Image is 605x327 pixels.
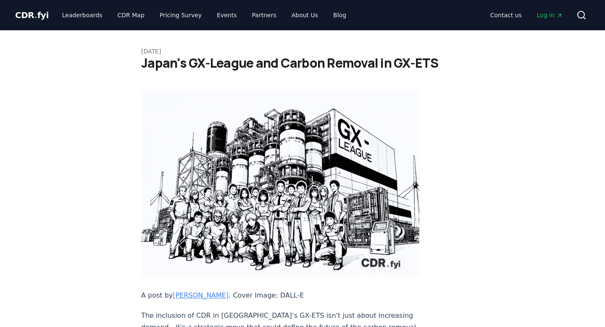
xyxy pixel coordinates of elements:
[15,9,49,21] a: CDR.fyi
[326,8,353,23] a: Blog
[141,290,419,301] p: A post by . Cover Image: DALL-E
[34,10,37,20] span: .
[537,11,563,19] span: Log in
[484,8,529,23] a: Contact us
[530,8,570,23] a: Log in
[245,8,283,23] a: Partners
[210,8,243,23] a: Events
[141,91,419,276] img: blog post image
[55,8,353,23] nav: Main
[285,8,325,23] a: About Us
[15,10,49,20] span: CDR fyi
[153,8,208,23] a: Pricing Survey
[141,55,464,71] h1: Japan's GX-League and Carbon Removal in GX-ETS
[484,8,570,23] nav: Main
[111,8,151,23] a: CDR Map
[141,47,464,55] p: [DATE]
[173,291,229,299] a: [PERSON_NAME]
[55,8,109,23] a: Leaderboards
